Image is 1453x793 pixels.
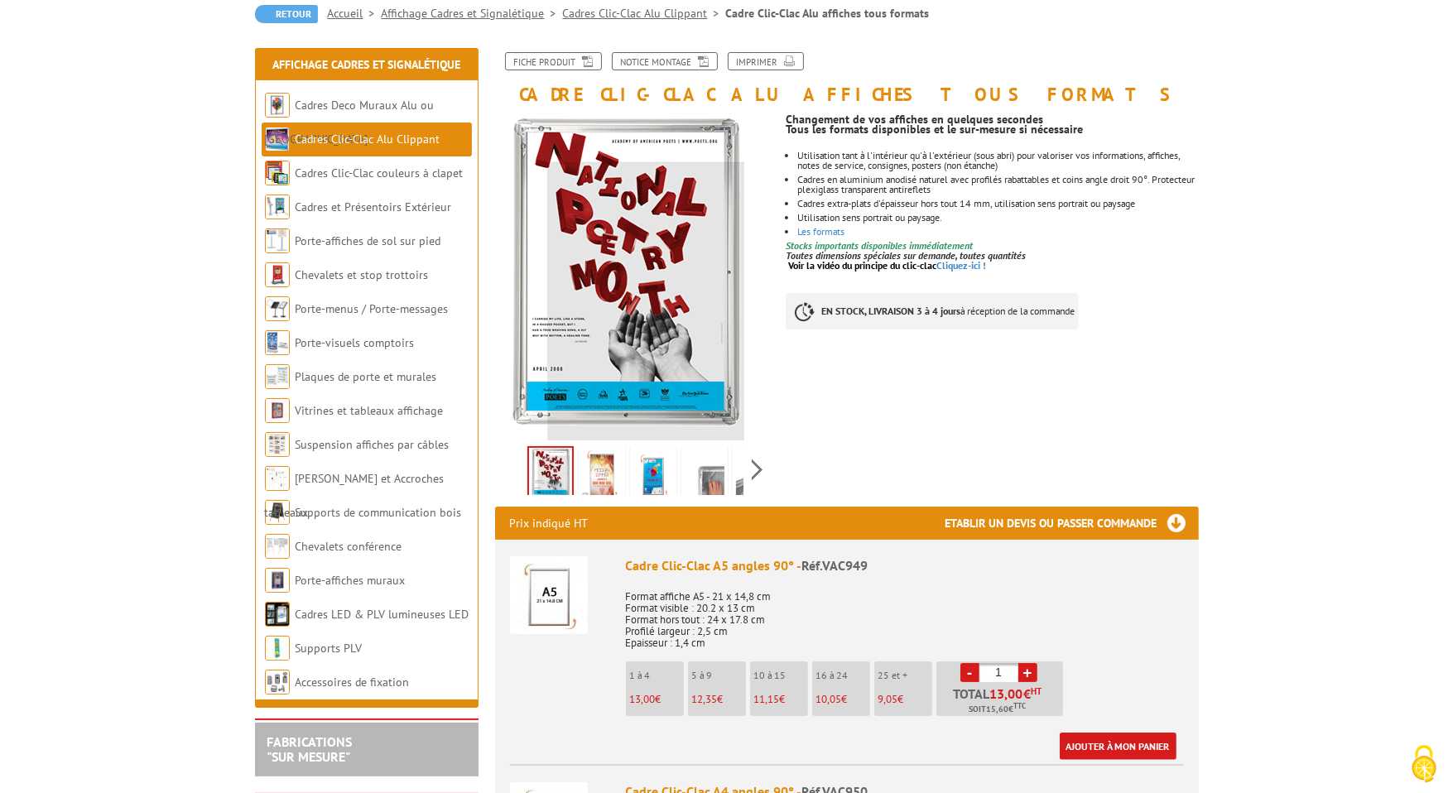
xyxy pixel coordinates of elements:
[816,692,842,706] span: 10,05
[296,437,450,452] a: Suspension affiches par câbles
[630,692,656,706] span: 13,00
[296,267,429,282] a: Chevalets et stop trottoirs
[505,52,602,70] a: Fiche produit
[265,98,435,147] a: Cadres Deco Muraux Alu ou [GEOGRAPHIC_DATA]
[1031,685,1042,697] sup: HT
[296,573,406,588] a: Porte-affiches muraux
[1013,701,1026,710] sup: TTC
[296,607,469,622] a: Cadres LED & PLV lumineuses LED
[265,534,290,559] img: Chevalets conférence
[878,670,932,681] p: 25 et +
[945,507,1199,540] h3: Etablir un devis ou passer commande
[626,579,1184,649] p: Format affiche A5 - 21 x 14,8 cm Format visible : 20.2 x 13 cm Format hors tout : 24 x 17.8 cm Pr...
[265,602,290,627] img: Cadres LED & PLV lumineuses LED
[749,456,765,483] span: Next
[265,398,290,423] img: Vitrines et tableaux affichage
[296,233,441,248] a: Porte-affiches de sol sur pied
[265,432,290,457] img: Suspension affiches par câbles
[296,369,437,384] a: Plaques de porte et murales
[692,670,746,681] p: 5 à 9
[797,175,1198,195] li: Cadres en aluminium anodisé naturel avec profilés rabattables et coins angle droit 90°. Protecteu...
[582,449,622,501] img: affichage_lumineux_215534_1.gif
[529,448,572,499] img: affichage_lumineux_215534_image_anime.gif
[1023,687,1031,700] span: €
[563,6,726,21] a: Cadres Clic-Clac Alu Clippant
[1395,737,1453,793] button: Cookies (fenêtre modale)
[265,195,290,219] img: Cadres et Présentoirs Extérieur
[296,675,410,690] a: Accessoires de fixation
[510,556,588,634] img: Cadre Clic-Clac A5 angles 90°
[626,556,1184,575] div: Cadre Clic-Clac A5 angles 90° -
[265,568,290,593] img: Porte-affiches muraux
[685,449,724,501] img: cadre_clic_clac_a5_angles90_vac949_950_951_952_953_955_956_959_960_957.jpg
[692,694,746,705] p: €
[265,670,290,694] img: Accessoires de fixation
[878,694,932,705] p: €
[267,733,353,765] a: FABRICATIONS"Sur Mesure"
[296,132,440,147] a: Cadres Clic-Clac Alu Clippant
[692,692,718,706] span: 12,35
[786,239,973,252] font: Stocks importants disponibles immédiatement
[510,507,589,540] p: Prix indiqué HT
[754,694,808,705] p: €
[265,636,290,661] img: Supports PLV
[986,703,1008,716] span: 15,60
[786,249,1026,262] em: Toutes dimensions spéciales sur demande, toutes quantités
[255,5,318,23] a: Retour
[788,259,986,272] a: Voir la vidéo du principe du clic-clacCliquez-ici !
[960,663,979,682] a: -
[296,641,363,656] a: Supports PLV
[797,213,1198,223] li: Utilisation sens portrait ou paysage.
[754,670,808,681] p: 10 à 15
[265,330,290,355] img: Porte-visuels comptoirs
[802,557,868,574] span: Réf.VAC949
[786,293,1079,329] p: à réception de la commande
[296,539,402,554] a: Chevalets conférence
[633,449,673,501] img: cadres_aluminium_clic_clac_vac949_fleches.jpg
[296,505,462,520] a: Supports de communication bois
[630,670,684,681] p: 1 à 4
[797,225,844,238] a: Les formats
[1403,743,1445,785] img: Cookies (fenêtre modale)
[612,52,718,70] a: Notice Montage
[265,466,290,491] img: Cimaises et Accroches tableaux
[1060,733,1176,760] a: Ajouter à mon panier
[265,296,290,321] img: Porte-menus / Porte-messages
[816,694,870,705] p: €
[736,449,776,501] img: affichage_lumineux_215534_17.jpg
[296,301,449,316] a: Porte-menus / Porte-messages
[786,124,1198,134] p: Tous les formats disponibles et le sur-mesure si nécessaire
[382,6,563,21] a: Affichage Cadres et Signalétique
[265,262,290,287] img: Chevalets et stop trottoirs
[265,364,290,389] img: Plaques de porte et murales
[989,687,1023,700] span: 13,00
[296,335,415,350] a: Porte-visuels comptoirs
[296,403,444,418] a: Vitrines et tableaux affichage
[265,93,290,118] img: Cadres Deco Muraux Alu ou Bois
[754,692,780,706] span: 11,15
[878,692,898,706] span: 9,05
[969,703,1026,716] span: Soit €
[495,113,757,440] img: affichage_lumineux_215534_image_anime.gif
[786,114,1198,124] p: Changement de vos affiches en quelques secondes
[728,52,804,70] a: Imprimer
[265,471,445,520] a: [PERSON_NAME] et Accroches tableaux
[296,199,452,214] a: Cadres et Présentoirs Extérieur
[630,694,684,705] p: €
[1018,663,1037,682] a: +
[265,228,290,253] img: Porte-affiches de sol sur pied
[821,305,960,317] strong: EN STOCK, LIVRAISON 3 à 4 jours
[328,6,382,21] a: Accueil
[797,151,1198,171] li: Utilisation tant à l'intérieur qu'à l'extérieur (sous abri) pour valoriser vos informations, affi...
[726,5,930,22] li: Cadre Clic-Clac Alu affiches tous formats
[941,687,1063,716] p: Total
[797,199,1198,209] li: Cadres extra-plats d'épaisseur hors tout 14 mm, utilisation sens portrait ou paysage
[272,57,460,72] a: Affichage Cadres et Signalétique
[788,259,936,272] span: Voir la vidéo du principe du clic-clac
[816,670,870,681] p: 16 à 24
[296,166,464,180] a: Cadres Clic-Clac couleurs à clapet
[265,161,290,185] img: Cadres Clic-Clac couleurs à clapet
